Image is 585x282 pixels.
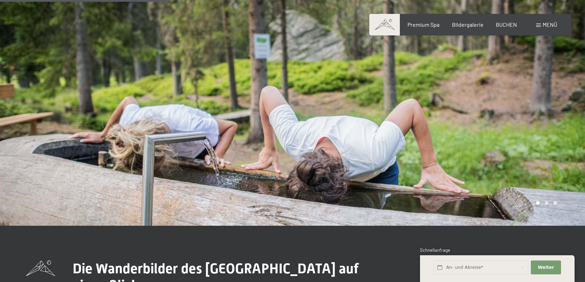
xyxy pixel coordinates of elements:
span: Menü [543,21,557,28]
button: Weiter [531,260,561,275]
span: Weiter [538,264,554,271]
div: Carousel Page 3 [553,201,557,205]
div: Carousel Page 2 [545,201,549,205]
div: Carousel Pagination [534,201,557,205]
a: Premium Spa [407,21,439,28]
div: Carousel Page 1 (Current Slide) [536,201,540,205]
a: Bildergalerie [452,21,484,28]
span: Schnellanfrage [420,247,450,253]
a: BUCHEN [496,21,517,28]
